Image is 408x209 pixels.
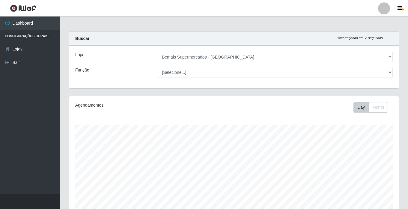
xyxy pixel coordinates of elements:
[337,36,386,40] i: Recarregando em 28 segundos...
[75,67,89,73] label: Função
[10,5,37,12] img: CoreUI Logo
[353,102,393,113] div: Toolbar with button groups
[353,102,369,113] button: Day
[75,36,89,41] strong: Buscar
[368,102,388,113] button: Month
[353,102,388,113] div: First group
[75,102,202,108] div: Agendamentos
[75,52,83,58] label: Loja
